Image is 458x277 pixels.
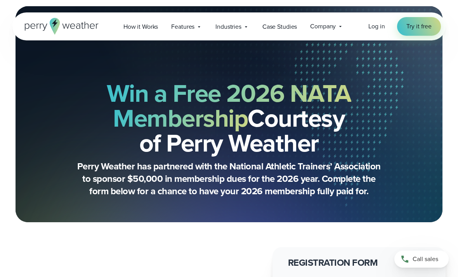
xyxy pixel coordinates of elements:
a: Call sales [394,251,449,268]
a: Log in [368,22,385,31]
h2: Courtesy of Perry Weather [50,81,409,155]
strong: Win a Free 2026 NATA Membership [107,75,351,136]
span: How it Works [123,22,158,31]
a: How it Works [117,19,165,35]
span: Call sales [413,254,438,264]
p: Perry Weather has partnered with the National Athletic Trainers’ Association to sponsor $50,000 i... [74,160,384,197]
span: Features [171,22,194,31]
strong: REGISTRATION FORM [288,256,378,270]
span: Industries [215,22,241,31]
span: Company [310,22,336,31]
a: Case Studies [256,19,304,35]
span: Try it free [406,22,432,31]
span: Case Studies [262,22,297,31]
a: Try it free [397,17,441,36]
